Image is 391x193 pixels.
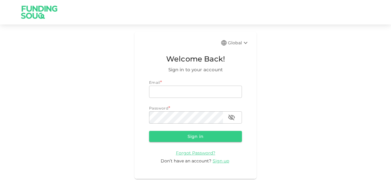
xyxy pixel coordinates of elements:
span: Sign up [213,158,229,164]
a: Forgot Password? [176,150,215,156]
span: Sign in to your account [149,66,242,73]
input: email [149,86,242,98]
span: Password [149,106,168,110]
button: Sign in [149,131,242,142]
div: Global [228,39,249,46]
span: Email [149,80,160,85]
span: Don’t have an account? [161,158,211,164]
input: password [149,111,223,124]
span: Welcome Back! [149,53,242,65]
